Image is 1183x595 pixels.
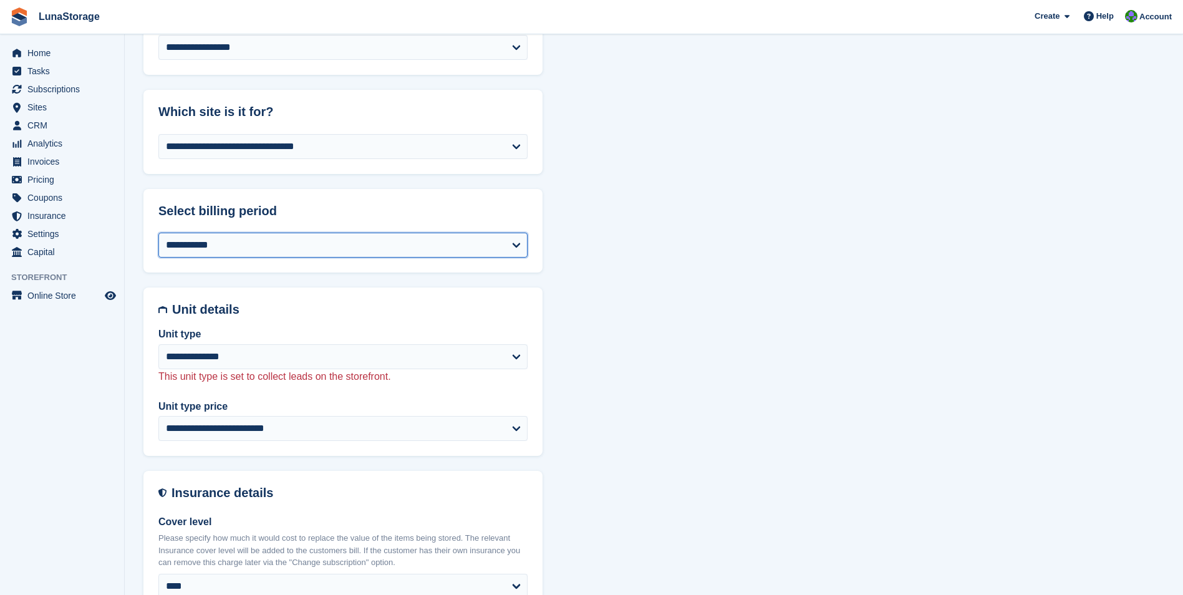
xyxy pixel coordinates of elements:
span: CRM [27,117,102,134]
span: Storefront [11,271,124,284]
label: Unit type price [158,399,528,414]
a: menu [6,135,118,152]
a: menu [6,99,118,116]
a: menu [6,44,118,62]
h2: Which site is it for? [158,105,528,119]
img: unit-details-icon-595b0c5c156355b767ba7b61e002efae458ec76ed5ec05730b8e856ff9ea34a9.svg [158,302,167,317]
span: Invoices [27,153,102,170]
span: Create [1035,10,1060,22]
span: Capital [27,243,102,261]
img: Cathal Vaughan [1125,10,1137,22]
span: Coupons [27,189,102,206]
a: Preview store [103,288,118,303]
span: Pricing [27,171,102,188]
h2: Unit details [172,302,528,317]
a: menu [6,153,118,170]
label: Unit type [158,327,528,342]
a: menu [6,117,118,134]
span: Tasks [27,62,102,80]
a: menu [6,80,118,98]
span: Subscriptions [27,80,102,98]
p: Please specify how much it would cost to replace the value of the items being stored. The relevan... [158,532,528,569]
span: Home [27,44,102,62]
a: menu [6,225,118,243]
a: menu [6,243,118,261]
p: This unit type is set to collect leads on the storefront. [158,369,528,384]
span: Online Store [27,287,102,304]
span: Insurance [27,207,102,225]
label: Cover level [158,515,528,530]
img: stora-icon-8386f47178a22dfd0bd8f6a31ec36ba5ce8667c1dd55bd0f319d3a0aa187defe.svg [10,7,29,26]
span: Settings [27,225,102,243]
img: insurance-details-icon-731ffda60807649b61249b889ba3c5e2b5c27d34e2e1fb37a309f0fde93ff34a.svg [158,486,167,500]
a: menu [6,287,118,304]
span: Account [1139,11,1172,23]
a: menu [6,189,118,206]
a: menu [6,171,118,188]
a: LunaStorage [34,6,105,27]
h2: Insurance details [171,486,528,500]
span: Sites [27,99,102,116]
span: Analytics [27,135,102,152]
span: Help [1096,10,1114,22]
a: menu [6,207,118,225]
h2: Select billing period [158,204,528,218]
a: menu [6,62,118,80]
